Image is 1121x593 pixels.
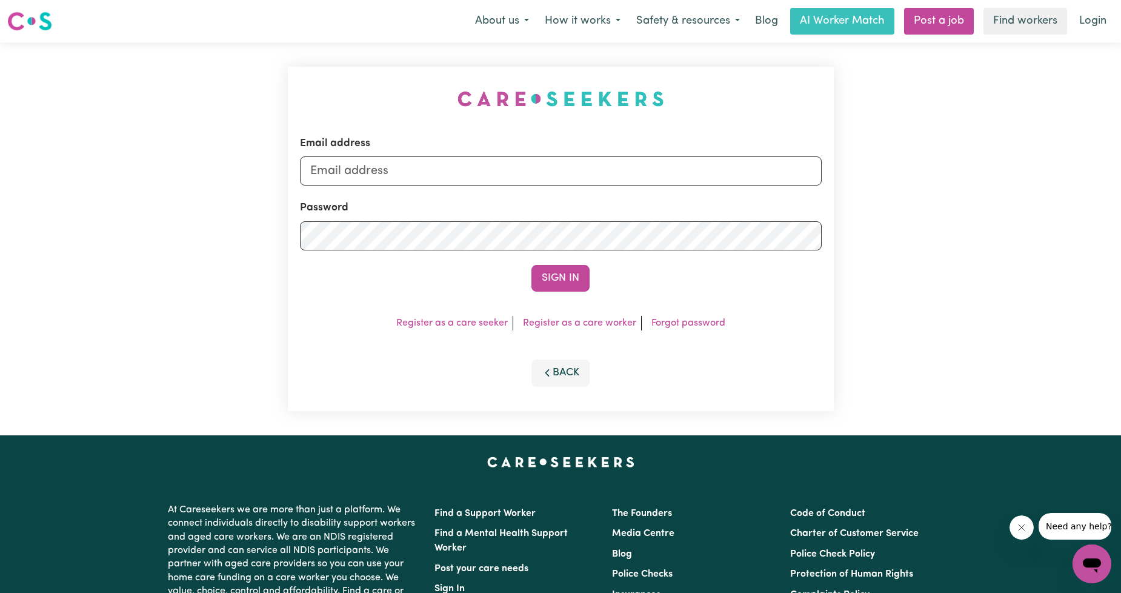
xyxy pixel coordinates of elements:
[612,549,632,559] a: Blog
[612,529,674,538] a: Media Centre
[790,529,919,538] a: Charter of Customer Service
[790,8,894,35] a: AI Worker Match
[748,8,785,35] a: Blog
[537,8,628,34] button: How it works
[396,318,508,328] a: Register as a care seeker
[1073,544,1111,583] iframe: Button to launch messaging window
[983,8,1067,35] a: Find workers
[651,318,725,328] a: Forgot password
[7,10,52,32] img: Careseekers logo
[487,457,634,467] a: Careseekers home page
[7,7,52,35] a: Careseekers logo
[7,8,73,18] span: Need any help?
[790,509,865,518] a: Code of Conduct
[904,8,974,35] a: Post a job
[790,549,875,559] a: Police Check Policy
[1039,513,1111,540] iframe: Message from company
[612,569,673,579] a: Police Checks
[628,8,748,34] button: Safety & resources
[300,136,370,152] label: Email address
[434,529,568,553] a: Find a Mental Health Support Worker
[612,509,672,518] a: The Founders
[300,200,348,216] label: Password
[300,156,822,186] input: Email address
[531,265,590,292] button: Sign In
[467,8,537,34] button: About us
[531,360,590,386] button: Back
[790,569,913,579] a: Protection of Human Rights
[1010,515,1034,540] iframe: Close message
[434,509,536,518] a: Find a Support Worker
[434,564,528,574] a: Post your care needs
[523,318,636,328] a: Register as a care worker
[1072,8,1114,35] a: Login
